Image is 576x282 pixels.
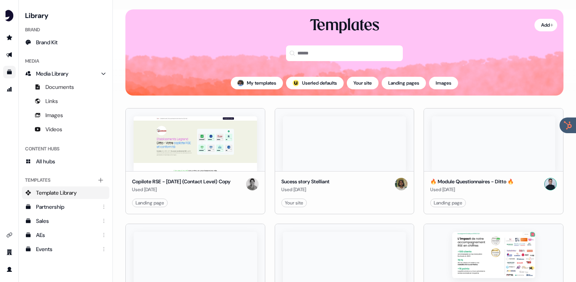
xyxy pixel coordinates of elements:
img: 🔥 Module Questionnaires - Ditto 🔥 [432,116,555,171]
div: Your site [285,199,303,207]
img: Copilote RSE - April 2025 (Contact Level) Copy [134,116,257,171]
a: All hubs [22,155,109,168]
button: Images [429,77,458,89]
div: Landing page [434,199,462,207]
span: Images [45,111,63,119]
a: Partnership [22,201,109,213]
a: Events [22,243,109,255]
div: AEs [36,231,97,239]
a: Links [22,95,109,107]
a: Go to team [3,246,16,258]
div: Used [DATE] [430,186,514,193]
button: Copilote RSE - April 2025 (Contact Level) CopyCopilote RSE - [DATE] (Contact Level) CopyUsed [DAT... [125,108,265,214]
a: Template Library [22,186,109,199]
a: Go to templates [3,66,16,78]
a: AEs [22,229,109,241]
div: Landing page [136,199,164,207]
a: Sales [22,215,109,227]
a: Videos [22,123,109,136]
span: Template Library [36,189,77,197]
button: Sucess story StelliantSucess story StelliantUsed [DATE]PierreYour site [275,108,415,214]
img: Pierre [395,178,408,190]
button: userled logo;Userled defaults [286,77,344,89]
span: Links [45,97,58,105]
a: Images [22,109,109,121]
a: Media Library [22,67,109,80]
button: Your site [347,77,379,89]
span: All hubs [36,157,55,165]
span: Brand Kit [36,38,58,46]
a: Go to profile [3,263,16,276]
span: Media Library [36,70,69,78]
div: 🔥 Module Questionnaires - Ditto 🔥 [430,178,514,186]
a: Brand Kit [22,36,109,49]
img: Sucess story Stelliant [283,116,406,171]
a: Go to outbound experience [3,49,16,61]
a: Go to prospects [3,31,16,44]
div: ; [293,80,299,86]
div: Sucess story Stelliant [281,178,330,186]
a: Go to attribution [3,83,16,96]
h3: Library [22,9,109,20]
div: Copilote RSE - [DATE] (Contact Level) Copy [132,178,230,186]
a: Documents [22,81,109,93]
div: Used [DATE] [132,186,230,193]
button: My templates [231,77,283,89]
button: Add [534,19,557,31]
img: Thomas [237,80,244,86]
div: Events [36,245,97,253]
a: Go to integrations [3,229,16,241]
div: Templates [22,174,109,186]
div: Brand [22,23,109,36]
span: Documents [45,83,74,91]
button: Landing pages [382,77,426,89]
div: Content Hubs [22,143,109,155]
img: Camille [246,178,259,190]
div: Media [22,55,109,67]
img: Outbound EcoVadis 2024 [452,232,535,279]
span: Videos [45,125,62,133]
button: 🔥 Module Questionnaires - Ditto 🔥🔥 Module Questionnaires - Ditto 🔥Used [DATE]UgoLanding page [424,108,563,214]
div: Templates [310,16,379,36]
img: Ugo [544,178,557,190]
img: userled logo [293,80,299,86]
div: Sales [36,217,97,225]
div: Partnership [36,203,97,211]
div: Used [DATE] [281,186,330,193]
